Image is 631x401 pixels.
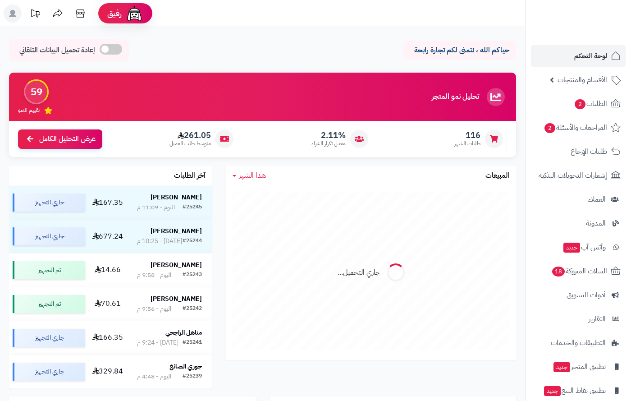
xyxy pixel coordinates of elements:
span: المدونة [586,217,606,230]
strong: جوري الصائغ [169,362,202,371]
a: التقارير [531,308,626,330]
strong: [PERSON_NAME] [151,193,202,202]
h3: تحليل نمو المتجر [432,93,479,101]
a: المدونة [531,212,626,234]
img: logo-2.png [570,8,622,27]
div: جاري التجهيز [13,194,85,212]
strong: [PERSON_NAME] [151,260,202,270]
a: طلبات الإرجاع [531,141,626,162]
span: جديد [563,243,580,253]
span: 116 [454,130,480,140]
span: تطبيق نقاط البيع [543,384,606,397]
td: 167.35 [89,186,127,219]
span: السلات المتروكة [551,265,607,277]
div: تم التجهيز [13,295,85,313]
strong: [PERSON_NAME] [151,226,202,236]
div: جاري التجهيز [13,363,85,381]
span: هذا الشهر [239,170,266,181]
a: لوحة التحكم [531,45,626,67]
div: #25241 [183,338,202,347]
span: إشعارات التحويلات البنكية [539,169,607,182]
div: اليوم - 9:58 م [137,271,171,280]
strong: مناهل الراجحي [165,328,202,337]
div: جاري التجهيز [13,227,85,245]
a: إشعارات التحويلات البنكية [531,165,626,186]
span: 261.05 [169,130,211,140]
p: حياكم الله ، نتمنى لكم تجارة رابحة [410,45,509,55]
a: المراجعات والأسئلة2 [531,117,626,138]
span: طلبات الإرجاع [571,145,607,158]
td: 677.24 [89,220,127,253]
td: 329.84 [89,355,127,388]
td: 166.35 [89,321,127,355]
h3: المبيعات [485,172,509,180]
span: أدوات التسويق [567,289,606,301]
span: طلبات الشهر [454,140,480,147]
span: لوحة التحكم [574,50,607,62]
td: 70.61 [89,287,127,321]
span: جديد [544,386,561,396]
a: عرض التحليل الكامل [18,129,102,149]
div: #25243 [183,271,202,280]
a: التطبيقات والخدمات [531,332,626,354]
a: العملاء [531,189,626,210]
div: اليوم - 9:56 م [137,304,171,313]
span: وآتس آب [562,241,606,254]
span: تطبيق المتجر [553,360,606,373]
span: 18 [552,266,566,277]
img: ai-face.png [125,5,143,23]
div: اليوم - 11:09 م [137,203,175,212]
span: إعادة تحميل البيانات التلقائي [19,45,95,55]
a: وآتس آبجديد [531,236,626,258]
div: جاري التحميل... [338,267,380,278]
span: متوسط طلب العميل [169,140,211,147]
div: [DATE] - 10:25 م [137,237,182,246]
span: 2.11% [311,130,346,140]
div: تم التجهيز [13,261,85,279]
span: رفيق [107,8,122,19]
span: 2 [574,99,586,110]
td: 14.66 [89,254,127,287]
span: 2 [544,123,556,134]
span: الطلبات [574,97,607,110]
span: التقارير [589,313,606,325]
span: عرض التحليل الكامل [39,134,96,144]
span: التطبيقات والخدمات [551,336,606,349]
a: هذا الشهر [233,171,266,181]
div: #25242 [183,304,202,313]
div: [DATE] - 9:24 م [137,338,178,347]
a: تطبيق المتجرجديد [531,356,626,378]
div: اليوم - 4:48 م [137,372,171,381]
span: تقييم النمو [18,106,40,114]
a: السلات المتروكة18 [531,260,626,282]
strong: [PERSON_NAME] [151,294,202,304]
h3: آخر الطلبات [174,172,206,180]
span: معدل تكرار الشراء [311,140,346,147]
div: #25244 [183,237,202,246]
a: تحديثات المنصة [24,5,46,25]
div: #25239 [183,372,202,381]
a: الطلبات2 [531,93,626,115]
div: جاري التجهيز [13,329,85,347]
a: أدوات التسويق [531,284,626,306]
span: جديد [553,362,570,372]
span: المراجعات والأسئلة [544,121,607,134]
span: الأقسام والمنتجات [558,74,607,86]
div: #25245 [183,203,202,212]
span: العملاء [588,193,606,206]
